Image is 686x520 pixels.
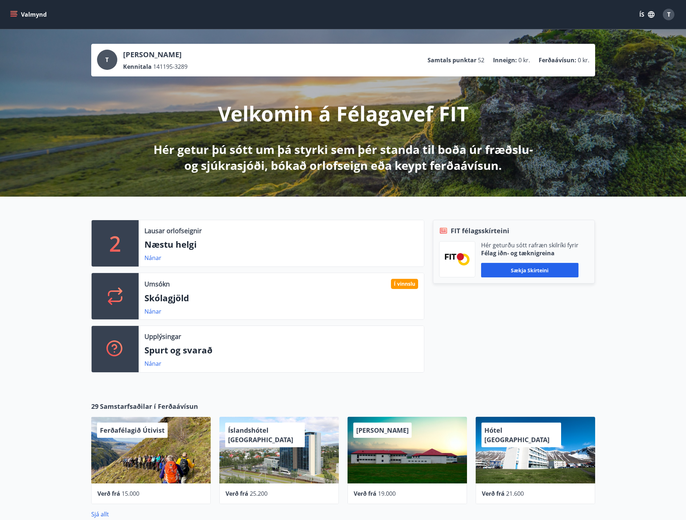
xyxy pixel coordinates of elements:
[144,279,170,289] p: Umsókn
[493,56,517,64] p: Inneign :
[97,490,120,498] span: Verð frá
[218,100,468,127] p: Velkomin á Félagavef FIT
[144,344,418,356] p: Spurt og svarað
[667,11,670,18] span: T
[144,332,181,341] p: Upplýsingar
[152,142,534,173] p: Hér getur þú sótt um þá styrki sem þér standa til boða úr fræðslu- og sjúkrasjóði, bókað orlofsei...
[506,490,524,498] span: 21.600
[153,63,188,71] span: 141195-3289
[484,426,550,444] span: Hótel [GEOGRAPHIC_DATA]
[100,402,198,411] span: Samstarfsaðilar í Ferðaávísun
[660,6,677,23] button: T
[109,230,121,257] p: 2
[226,490,248,498] span: Verð frá
[144,307,161,315] a: Nánar
[478,56,484,64] span: 52
[518,56,530,64] span: 0 kr.
[100,426,165,435] span: Ferðafélagið Útivist
[354,490,376,498] span: Verð frá
[122,490,139,498] span: 15.000
[445,253,470,265] img: FPQVkF9lTnNbbaRSFyT17YYeljoOGk5m51IhT0bO.png
[250,490,268,498] span: 25.200
[451,226,509,235] span: FIT félagsskírteini
[481,263,578,277] button: Sækja skírteini
[91,402,98,411] span: 29
[91,510,109,518] a: Sjá allt
[144,360,161,368] a: Nánar
[228,426,293,444] span: Íslandshótel [GEOGRAPHIC_DATA]
[144,238,418,251] p: Næstu helgi
[144,292,418,304] p: Skólagjöld
[123,63,152,71] p: Kennitala
[9,8,50,21] button: menu
[144,226,202,235] p: Lausar orlofseignir
[481,241,578,249] p: Hér geturðu sótt rafræn skilríki fyrir
[378,490,396,498] span: 19.000
[144,254,161,262] a: Nánar
[391,279,418,289] div: Í vinnslu
[539,56,576,64] p: Ferðaávísun :
[428,56,476,64] p: Samtals punktar
[481,249,578,257] p: Félag iðn- og tæknigreina
[123,50,188,60] p: [PERSON_NAME]
[482,490,505,498] span: Verð frá
[635,8,658,21] button: ÍS
[105,56,109,64] span: T
[578,56,589,64] span: 0 kr.
[356,426,409,435] span: [PERSON_NAME]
